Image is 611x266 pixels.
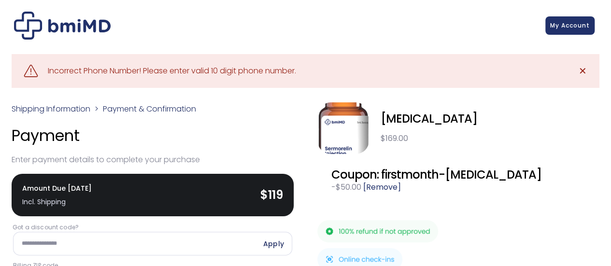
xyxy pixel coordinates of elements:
[48,64,296,78] div: Incorrect Phone Number! Please enter valid 10 digit phone number.
[103,103,196,114] span: Payment & Confirmation
[317,102,369,154] img: Sermorelin
[317,220,438,242] img: 100% refund if not approved
[331,168,585,182] div: Coupon: firstmonth-[MEDICAL_DATA]
[12,126,294,146] h4: Payment
[13,223,293,232] label: Got a discount code?
[573,61,592,81] a: ✕
[260,187,268,203] span: $
[263,239,284,248] a: Apply
[545,16,595,35] a: My Account
[381,133,408,144] bdi: 169.00
[336,182,341,193] span: $
[550,21,590,29] span: My Account
[22,182,92,209] span: Amount Due [DATE]
[363,182,401,193] a: Remove firstmonth-sermorelin coupon
[331,182,585,193] div: -
[381,133,385,144] span: $
[260,187,283,203] bdi: 119
[22,195,92,209] div: Incl. Shipping
[95,103,99,114] span: >
[12,103,90,114] a: Shipping Information
[381,112,599,126] div: [MEDICAL_DATA]
[12,153,294,167] p: Enter payment details to complete your purchase
[14,12,111,40] img: Checkout
[336,182,361,193] span: 50.00
[578,64,586,78] span: ✕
